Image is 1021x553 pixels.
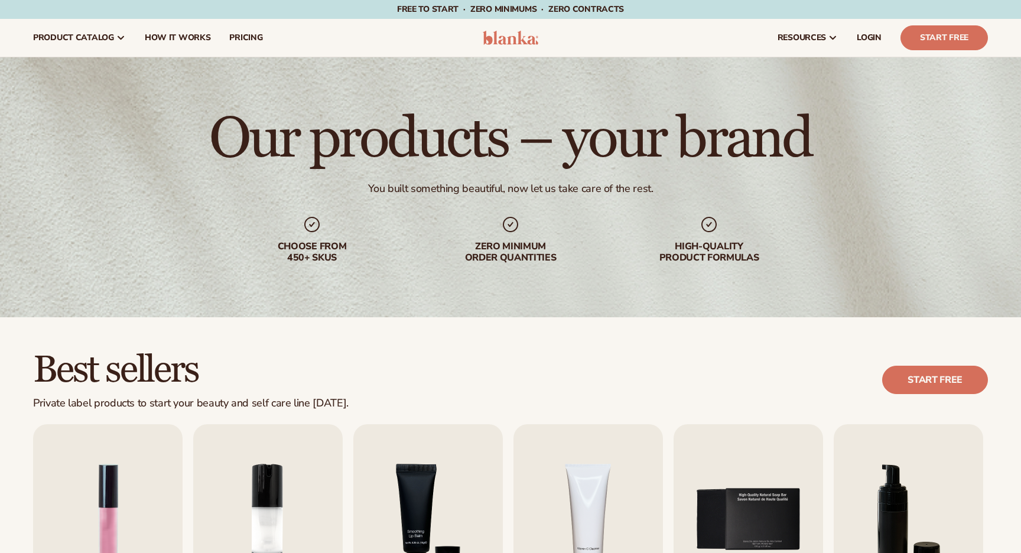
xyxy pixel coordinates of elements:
[368,182,653,196] div: You built something beautiful, now let us take care of the rest.
[33,350,349,390] h2: Best sellers
[209,111,811,168] h1: Our products – your brand
[220,19,272,57] a: pricing
[33,397,349,410] div: Private label products to start your beauty and self care line [DATE].
[768,19,847,57] a: resources
[229,33,262,43] span: pricing
[33,33,114,43] span: product catalog
[633,241,785,264] div: High-quality product formulas
[145,33,211,43] span: How It Works
[900,25,988,50] a: Start Free
[483,31,539,45] img: logo
[857,33,882,43] span: LOGIN
[882,366,988,394] a: Start free
[397,4,624,15] span: Free to start · ZERO minimums · ZERO contracts
[778,33,826,43] span: resources
[236,241,388,264] div: Choose from 450+ Skus
[435,241,586,264] div: Zero minimum order quantities
[24,19,135,57] a: product catalog
[847,19,891,57] a: LOGIN
[135,19,220,57] a: How It Works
